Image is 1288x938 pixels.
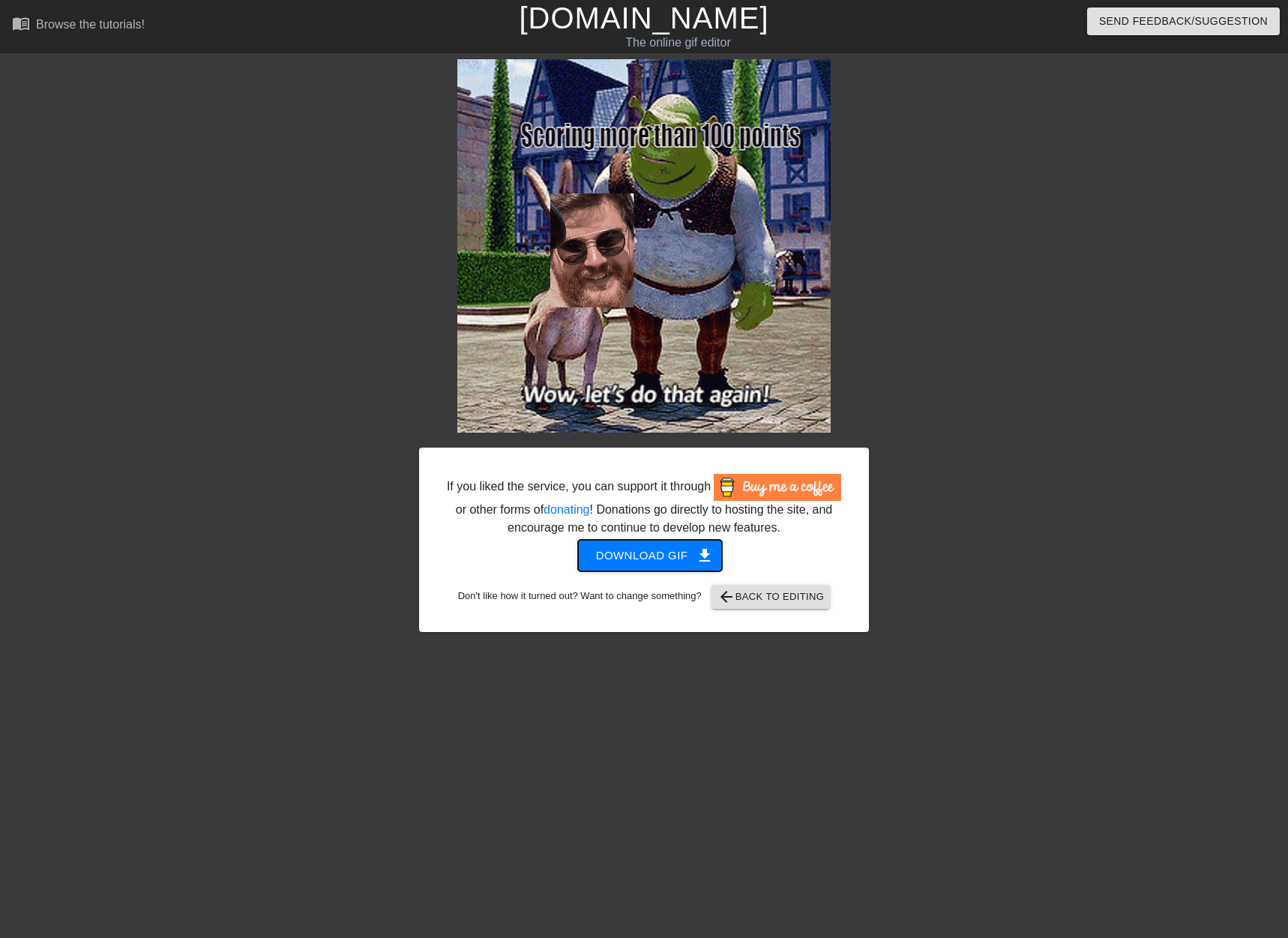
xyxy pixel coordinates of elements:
[696,547,714,565] span: get_app
[566,548,723,561] a: Download gif
[711,585,831,609] button: Back to Editing
[1099,12,1268,31] span: Send Feedback/Suggestion
[544,503,589,516] a: donating
[12,14,30,32] span: menu_book
[442,585,846,609] div: Don't like how it turned out? Want to change something?
[717,588,825,606] span: Back to Editing
[1087,7,1280,35] button: Send Feedback/Suggestion
[457,59,831,433] img: lsvRQzrE.gif
[596,546,705,565] span: Download gif
[714,474,841,501] img: Buy Me A Coffee
[36,18,145,31] div: Browse the tutorials!
[12,14,145,37] a: Browse the tutorials!
[437,34,920,52] div: The online gif editor
[717,588,735,606] span: arrow_back
[519,1,768,34] a: [DOMAIN_NAME]
[578,540,723,571] button: Download gif
[445,474,843,537] div: If you liked the service, you can support it through or other forms of ! Donations go directly to...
